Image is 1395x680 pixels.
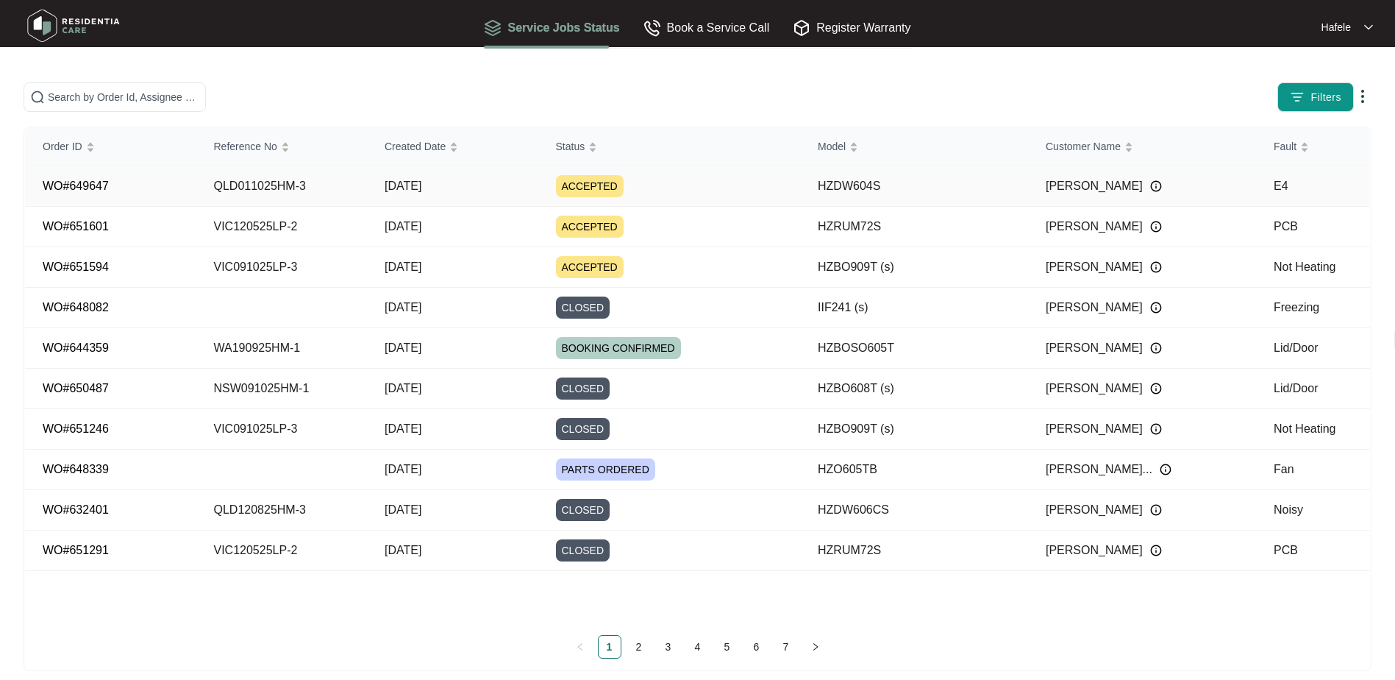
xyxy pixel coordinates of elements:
[793,19,810,37] img: Register Warranty icon
[1277,82,1354,112] button: filter iconFilters
[643,19,661,37] img: Book a Service Call icon
[556,216,624,238] span: ACCEPTED
[48,89,199,105] input: Search by Order Id, Assignee Name, Reference No, Customer Name and Model
[1150,261,1162,273] img: Info icon
[1046,138,1121,155] span: Customer Name
[43,220,109,233] a: WO#651601
[1046,501,1143,519] span: [PERSON_NAME]
[686,635,710,659] li: 4
[1150,383,1162,394] img: Info icon
[716,636,738,658] a: 5
[804,635,827,659] button: right
[800,450,1028,490] td: HZO605TB
[746,636,768,658] a: 6
[800,531,1028,571] td: HZRUM72S
[43,503,109,516] a: WO#632401
[1028,127,1256,166] th: Customer Name
[657,636,679,658] a: 3
[811,642,820,651] span: right
[196,490,368,531] td: QLD120825HM-3
[385,503,421,516] span: [DATE]
[1046,380,1143,397] span: [PERSON_NAME]
[687,636,709,658] a: 4
[1256,247,1370,288] td: Not Heating
[1256,288,1370,328] td: Freezing
[793,18,910,37] div: Register Warranty
[818,138,846,155] span: Model
[1150,504,1162,516] img: Info icon
[1046,461,1152,478] span: [PERSON_NAME]...
[1046,177,1143,195] span: [PERSON_NAME]
[1310,90,1341,105] span: Filters
[196,166,368,207] td: QLD011025HM-3
[627,635,651,659] li: 2
[1046,299,1143,316] span: [PERSON_NAME]
[43,138,82,155] span: Order ID
[196,207,368,247] td: VIC120525LP-2
[1150,221,1162,233] img: Info icon
[657,635,680,659] li: 3
[367,127,538,166] th: Created Date
[800,247,1028,288] td: HZBO909T (s)
[385,422,421,435] span: [DATE]
[745,635,768,659] li: 6
[556,337,681,359] span: BOOKING CONFIRMED
[1046,339,1143,357] span: [PERSON_NAME]
[556,138,585,155] span: Status
[43,463,109,475] a: WO#648339
[43,422,109,435] a: WO#651246
[538,127,801,166] th: Status
[196,409,368,450] td: VIC091025LP-3
[1321,20,1351,35] p: Hafele
[1150,423,1162,435] img: Info icon
[598,635,621,659] li: 1
[716,635,739,659] li: 5
[1150,302,1162,314] img: Info icon
[774,635,798,659] li: 7
[1046,258,1143,276] span: [PERSON_NAME]
[43,301,109,314] a: WO#648082
[43,261,109,273] a: WO#651594
[385,544,421,556] span: [DATE]
[1290,90,1305,105] img: filter icon
[800,409,1028,450] td: HZBO909T (s)
[385,382,421,394] span: [DATE]
[1354,88,1371,105] img: dropdown arrow
[800,490,1028,531] td: HZDW606CS
[1256,369,1370,409] td: Lid/Door
[25,127,196,166] th: Order ID
[800,207,1028,247] td: HZRUM72S
[628,636,650,658] a: 2
[556,458,655,481] span: PARTS ORDERED
[1256,409,1370,450] td: Not Heating
[1256,450,1370,490] td: Fan
[804,635,827,659] li: Next Page
[484,19,502,37] img: Service Jobs Status icon
[385,261,421,273] span: [DATE]
[556,499,610,521] span: CLOSED
[1256,328,1370,369] td: Lid/Door
[1046,542,1143,559] span: [PERSON_NAME]
[196,369,368,409] td: NSW091025HM-1
[1256,166,1370,207] td: E4
[385,301,421,314] span: [DATE]
[385,180,421,192] span: [DATE]
[385,341,421,354] span: [DATE]
[385,138,446,155] span: Created Date
[556,418,610,440] span: CLOSED
[556,175,624,197] span: ACCEPTED
[800,288,1028,328] td: IIF241 (s)
[30,90,45,105] img: search-icon
[385,220,421,233] span: [DATE]
[196,247,368,288] td: VIC091025LP-3
[1256,127,1370,166] th: Fault
[556,256,624,278] span: ACCEPTED
[568,635,592,659] button: left
[643,18,770,37] div: Book a Service Call
[43,341,109,354] a: WO#644359
[1160,464,1171,475] img: Info icon
[599,636,621,658] a: 1
[43,180,109,192] a: WO#649647
[43,382,109,394] a: WO#650487
[775,636,797,658] a: 7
